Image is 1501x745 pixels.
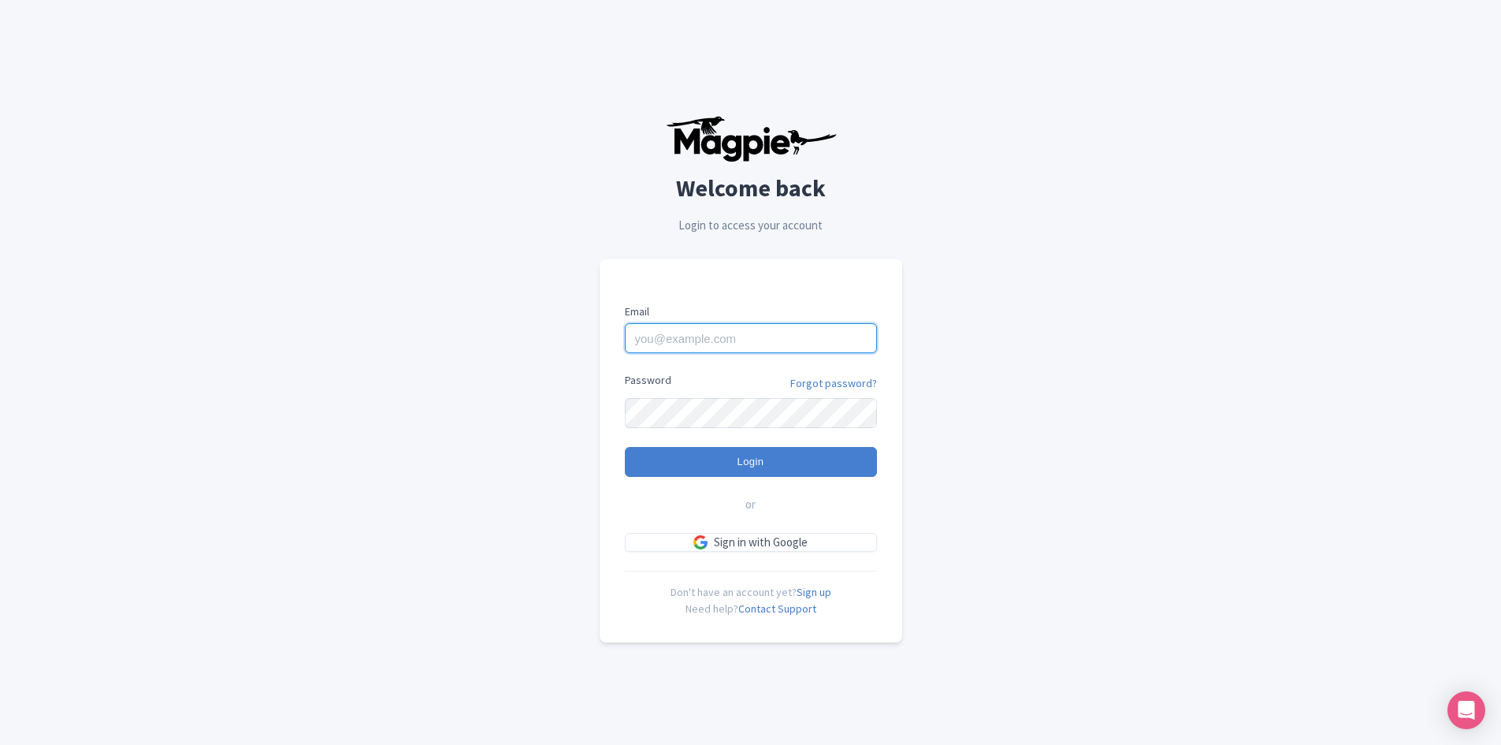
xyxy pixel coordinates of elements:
[625,571,877,617] div: Don't have an account yet? Need help?
[625,323,877,353] input: you@example.com
[625,447,877,477] input: Login
[790,375,877,392] a: Forgot password?
[600,175,902,201] h2: Welcome back
[745,496,756,514] span: or
[738,602,816,616] a: Contact Support
[625,533,877,553] a: Sign in with Google
[1447,691,1485,729] div: Open Intercom Messenger
[797,585,831,599] a: Sign up
[625,304,877,320] label: Email
[600,217,902,235] p: Login to access your account
[662,115,839,162] img: logo-ab69f6fb50320c5b225c76a69d11143b.png
[693,535,708,549] img: google.svg
[625,372,671,389] label: Password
